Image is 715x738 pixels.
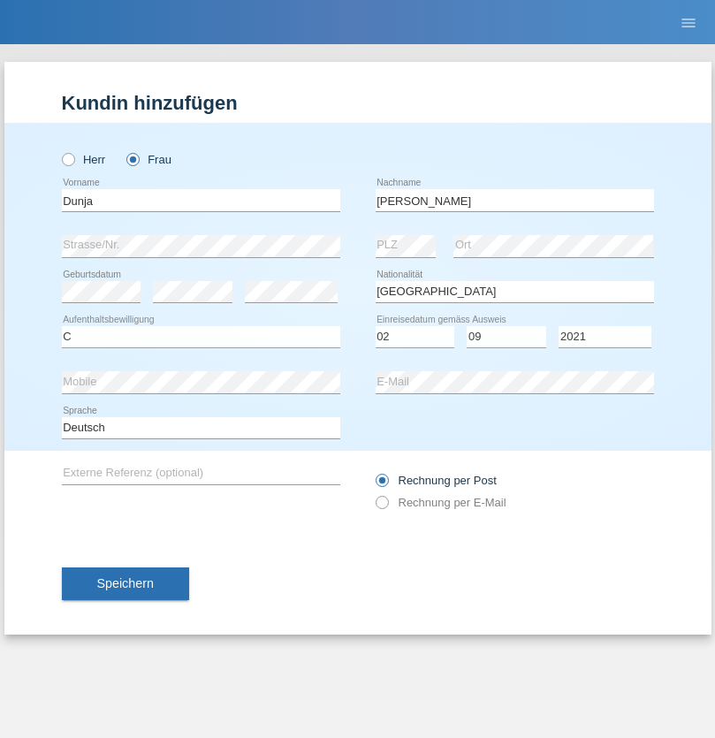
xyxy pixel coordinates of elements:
label: Frau [126,153,171,166]
span: Speichern [97,576,154,590]
label: Rechnung per Post [376,474,497,487]
input: Frau [126,153,138,164]
i: menu [680,14,697,32]
label: Rechnung per E-Mail [376,496,506,509]
input: Herr [62,153,73,164]
a: menu [671,17,706,27]
input: Rechnung per E-Mail [376,496,387,518]
label: Herr [62,153,106,166]
h1: Kundin hinzufügen [62,92,654,114]
input: Rechnung per Post [376,474,387,496]
button: Speichern [62,567,189,601]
